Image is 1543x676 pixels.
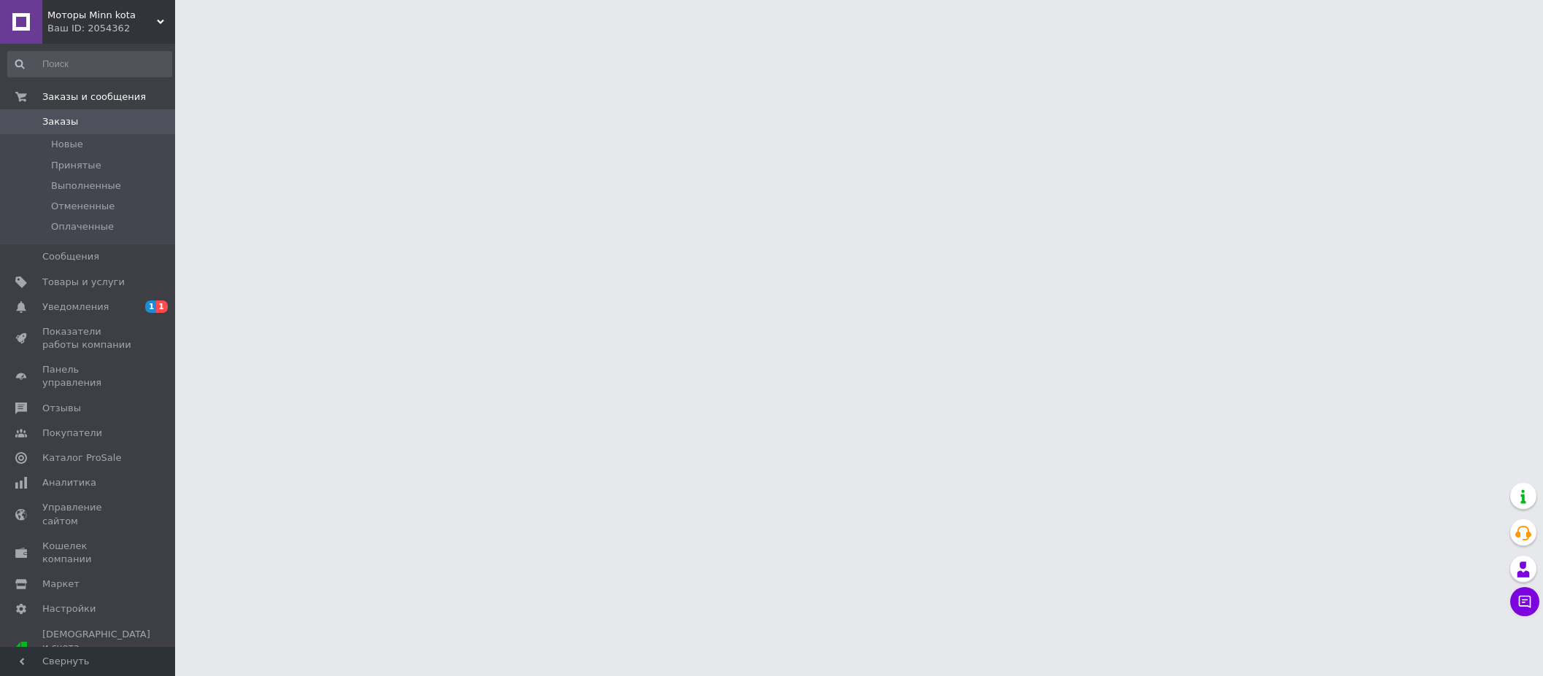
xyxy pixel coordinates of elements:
span: Панель управления [42,363,135,389]
span: Новые [51,138,83,151]
span: Управление сайтом [42,501,135,527]
span: Кошелек компании [42,540,135,566]
span: Моторы Minn kota [47,9,157,22]
span: Аналитика [42,476,96,489]
span: Маркет [42,578,80,591]
span: Показатели работы компании [42,325,135,351]
span: Принятые [51,159,101,172]
span: Уведомления [42,300,109,314]
span: Каталог ProSale [42,451,121,465]
span: Заказы [42,115,78,128]
span: Покупатели [42,427,102,440]
span: 1 [156,300,168,313]
span: Отзывы [42,402,81,415]
span: Оплаченные [51,220,114,233]
input: Поиск [7,51,172,77]
span: Выполненные [51,179,121,193]
span: Заказы и сообщения [42,90,146,104]
span: 1 [145,300,157,313]
span: Сообщения [42,250,99,263]
span: Товары и услуги [42,276,125,289]
span: [DEMOGRAPHIC_DATA] и счета [42,628,150,668]
span: Настройки [42,602,96,615]
button: Чат с покупателем [1510,587,1539,616]
div: Ваш ID: 2054362 [47,22,175,35]
span: Отмененные [51,200,115,213]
